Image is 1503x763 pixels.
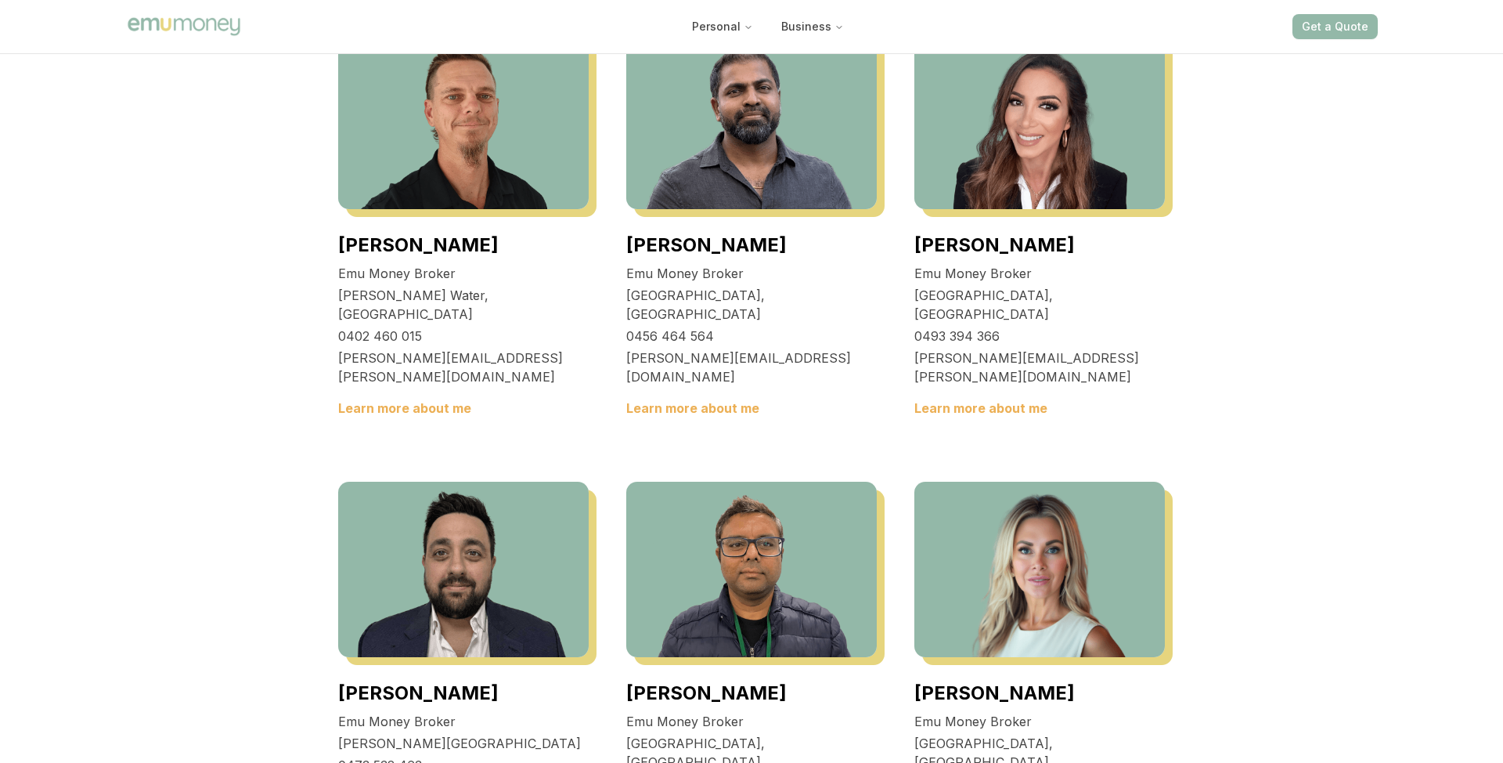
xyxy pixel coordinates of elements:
button: Get a Quote [1292,14,1378,39]
p: Emu Money Broker [914,712,1165,731]
a: [PERSON_NAME] [626,233,787,256]
p: [PERSON_NAME] Water, [GEOGRAPHIC_DATA] [338,286,589,324]
a: Learn more about me [914,400,1047,416]
p: Emu Money Broker [338,712,589,731]
a: [PERSON_NAME] [338,233,499,256]
a: [PERSON_NAME] [914,233,1075,256]
img: Jonathan Myers, Emu Money Broker [338,34,589,209]
a: [PERSON_NAME] [626,682,787,704]
button: Business [769,13,856,41]
img: Rachael Connors, Emu Money Broker [914,482,1165,657]
p: [GEOGRAPHIC_DATA], [GEOGRAPHIC_DATA] [914,286,1165,324]
p: 0402 460 015 [338,327,589,345]
p: [PERSON_NAME][GEOGRAPHIC_DATA] [338,734,589,753]
img: Laura La Micela, Emu Money Broker [914,34,1165,209]
p: Emu Money Broker [626,712,877,731]
p: 0493 394 366 [914,327,1165,345]
p: [GEOGRAPHIC_DATA], [GEOGRAPHIC_DATA] [626,286,877,324]
p: [PERSON_NAME][EMAIL_ADDRESS][PERSON_NAME][DOMAIN_NAME] [338,349,589,386]
p: [PERSON_NAME][EMAIL_ADDRESS][PERSON_NAME][DOMAIN_NAME] [914,349,1165,386]
a: Learn more about me [338,400,471,416]
img: Peter Sarris, Emu Money Broker [338,482,589,657]
a: [PERSON_NAME] [914,682,1075,704]
img: Pinkesh Patel, Emu Money Broker [626,482,877,657]
p: [PERSON_NAME][EMAIL_ADDRESS][DOMAIN_NAME] [626,349,877,386]
p: Emu Money Broker [338,264,589,283]
p: Emu Money Broker [914,264,1165,283]
p: 0456 464 564 [626,327,877,345]
button: Personal [679,13,766,41]
img: Krish Babu, Emu Money Broker [626,34,877,209]
a: Learn more about me [626,400,759,416]
img: Emu Money [125,15,243,38]
p: Emu Money Broker [626,264,877,283]
a: [PERSON_NAME] [338,682,499,704]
